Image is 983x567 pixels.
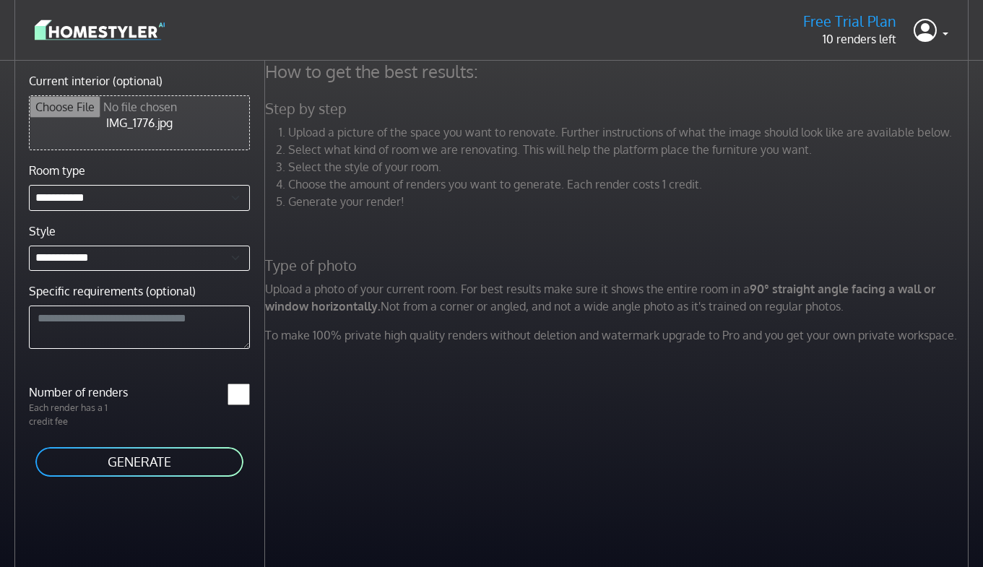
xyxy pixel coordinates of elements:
[20,384,139,401] label: Number of renders
[256,326,981,344] p: To make 100% private high quality renders without deletion and watermark upgrade to Pro and you g...
[288,193,972,210] li: Generate your render!
[35,17,165,43] img: logo-3de290ba35641baa71223ecac5eacb59cb85b4c7fdf211dc9aaecaaee71ea2f8.svg
[288,124,972,141] li: Upload a picture of the space you want to renovate. Further instructions of what the image should...
[288,176,972,193] li: Choose the amount of renders you want to generate. Each render costs 1 credit.
[29,282,196,300] label: Specific requirements (optional)
[34,446,245,478] button: GENERATE
[29,222,56,240] label: Style
[288,141,972,158] li: Select what kind of room we are renovating. This will help the platform place the furniture you w...
[288,158,972,176] li: Select the style of your room.
[256,256,981,274] h5: Type of photo
[803,12,896,30] h5: Free Trial Plan
[256,100,981,118] h5: Step by step
[803,30,896,48] p: 10 renders left
[29,162,85,179] label: Room type
[20,401,139,428] p: Each render has a 1 credit fee
[256,61,981,82] h4: How to get the best results:
[256,280,981,315] p: Upload a photo of your current room. For best results make sure it shows the entire room in a Not...
[29,72,163,90] label: Current interior (optional)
